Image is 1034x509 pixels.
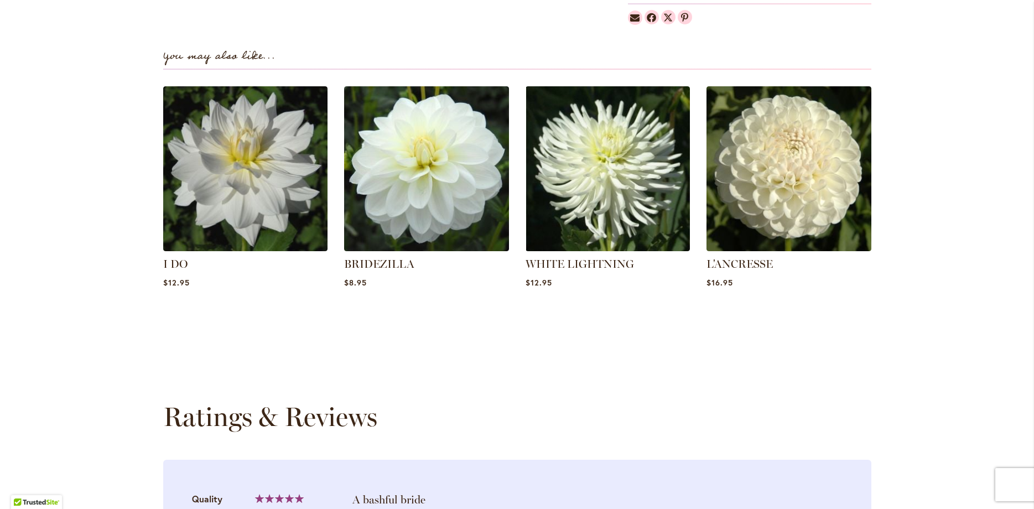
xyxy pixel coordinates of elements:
[526,257,634,271] a: WHITE LIGHTNING
[526,277,552,288] span: $12.95
[661,10,676,24] a: Dahlias on Twitter
[706,243,871,253] a: L'ANCRESSE
[344,257,414,271] a: BRIDEZILLA
[163,257,188,271] a: I DO
[163,47,276,65] strong: You may also like...
[706,86,871,251] img: L'ANCRESSE
[645,10,659,24] a: Dahlias on Facebook
[706,257,773,271] a: L'ANCRESSE
[706,277,733,288] span: $16.95
[192,493,222,505] span: Quality
[8,470,39,501] iframe: Launch Accessibility Center
[344,243,509,253] a: BRIDEZILLA
[344,277,367,288] span: $8.95
[163,401,377,433] strong: Ratings & Reviews
[526,86,690,251] img: WHITE LIGHTNING
[678,10,692,24] a: Dahlias on Pinterest
[344,86,509,251] img: BRIDEZILLA
[255,494,304,503] div: 100%
[163,277,190,288] span: $12.95
[163,86,328,251] img: I DO
[526,243,690,253] a: WHITE LIGHTNING
[352,492,843,507] div: A bashful bride
[163,243,328,253] a: I DO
